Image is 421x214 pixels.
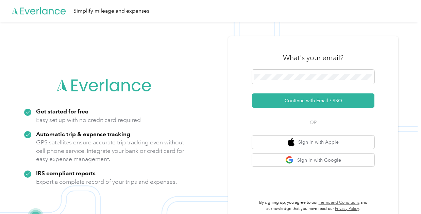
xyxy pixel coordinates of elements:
[36,116,141,124] p: Easy set up with no credit card required
[252,136,374,149] button: apple logoSign in with Apple
[36,170,96,177] strong: IRS compliant reports
[252,200,374,212] p: By signing up, you agree to our and acknowledge that you have read our .
[36,178,177,186] p: Export a complete record of your trips and expenses.
[36,108,88,115] strong: Get started for free
[288,138,294,146] img: apple logo
[36,138,185,163] p: GPS satellites ensure accurate trip tracking even without cell phone service. Integrate your bank...
[285,156,294,164] img: google logo
[73,7,149,15] div: Simplify mileage and expenses
[252,93,374,108] button: Continue with Email / SSO
[383,176,421,214] iframe: Everlance-gr Chat Button Frame
[301,119,325,126] span: OR
[283,53,343,63] h3: What's your email?
[319,200,359,205] a: Terms and Conditions
[335,206,359,211] a: Privacy Policy
[36,130,130,138] strong: Automatic trip & expense tracking
[252,154,374,167] button: google logoSign in with Google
